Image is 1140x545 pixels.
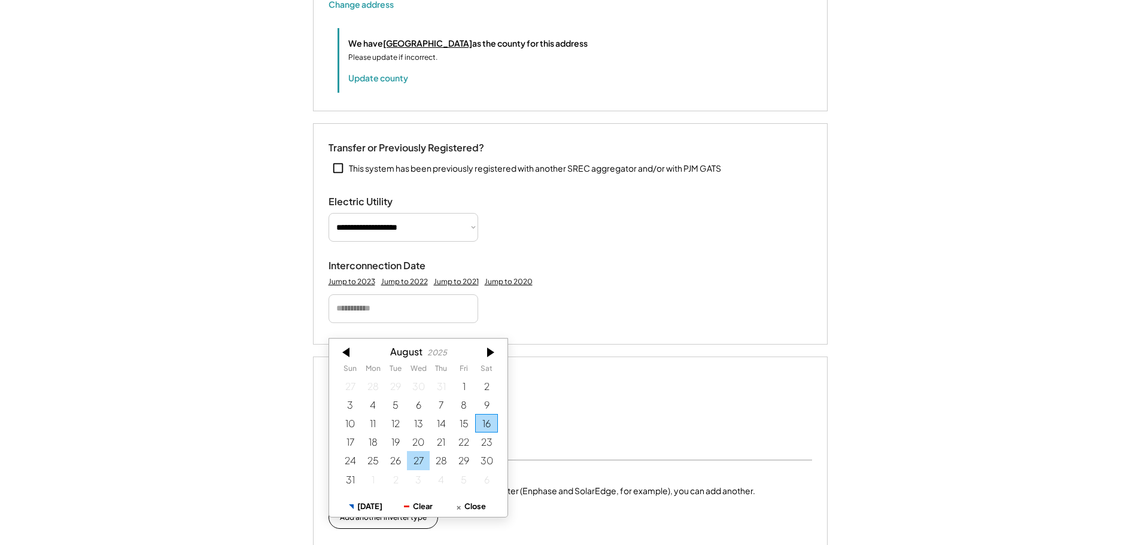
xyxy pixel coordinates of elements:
div: 8/03/2025 [339,395,361,414]
div: 8/10/2025 [339,414,361,433]
div: 8/15/2025 [452,414,475,433]
div: Jump to 2023 [329,277,375,287]
button: Clear [392,496,445,517]
div: 9/01/2025 [361,470,384,488]
th: Friday [452,364,475,376]
button: Close [444,496,497,517]
div: 8/17/2025 [339,433,361,451]
th: Wednesday [407,364,430,376]
div: 8/25/2025 [361,451,384,470]
div: 8/16/2025 [475,414,498,433]
div: 9/05/2025 [452,470,475,488]
div: 9/02/2025 [384,470,407,488]
div: 8/04/2025 [361,395,384,414]
div: 8/19/2025 [384,433,407,451]
div: 8/20/2025 [407,433,430,451]
th: Sunday [339,364,361,376]
div: 8/05/2025 [384,395,407,414]
div: Transfer or Previously Registered? [329,142,484,154]
div: 8/07/2025 [430,395,452,414]
div: August [390,346,422,357]
div: 8/29/2025 [452,451,475,470]
div: Interconnection Date [329,260,448,272]
div: 8/24/2025 [339,451,361,470]
div: 7/28/2025 [361,376,384,395]
th: Monday [361,364,384,376]
div: 2025 [427,348,446,357]
div: 7/30/2025 [407,376,430,395]
div: 8/13/2025 [407,414,430,433]
div: 8/11/2025 [361,414,384,433]
div: 8/18/2025 [361,433,384,451]
div: 8/09/2025 [475,395,498,414]
div: We have as the county for this address [348,37,588,50]
div: 8/21/2025 [430,433,452,451]
th: Tuesday [384,364,407,376]
div: 8/22/2025 [452,433,475,451]
div: 8/14/2025 [430,414,452,433]
div: 9/03/2025 [407,470,430,488]
button: Add another inverter type [329,506,438,529]
div: Jump to 2021 [434,277,479,287]
div: 8/28/2025 [430,451,452,470]
u: [GEOGRAPHIC_DATA] [383,38,472,48]
div: 8/30/2025 [475,451,498,470]
div: 7/29/2025 [384,376,407,395]
div: 8/27/2025 [407,451,430,470]
div: Jump to 2022 [381,277,428,287]
div: Jump to 2020 [485,277,533,287]
div: 7/31/2025 [430,376,452,395]
th: Saturday [475,364,498,376]
div: 7/27/2025 [339,376,361,395]
th: Thursday [430,364,452,376]
div: 9/04/2025 [430,470,452,488]
div: 8/06/2025 [407,395,430,414]
div: Please update if incorrect. [348,52,437,63]
div: 8/23/2025 [475,433,498,451]
div: 8/01/2025 [452,376,475,395]
div: This system has been previously registered with another SREC aggregator and/or with PJM GATS [349,163,721,175]
button: Update county [348,72,408,84]
div: If this system has more than one make of inverter (Enphase and SolarEdge, for example), you can a... [329,485,755,497]
div: 8/26/2025 [384,451,407,470]
div: 8/12/2025 [384,414,407,433]
button: [DATE] [339,496,392,517]
div: Electric Utility [329,196,448,208]
div: 8/02/2025 [475,376,498,395]
div: 8/08/2025 [452,395,475,414]
div: 9/06/2025 [475,470,498,488]
div: 8/31/2025 [339,470,361,488]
